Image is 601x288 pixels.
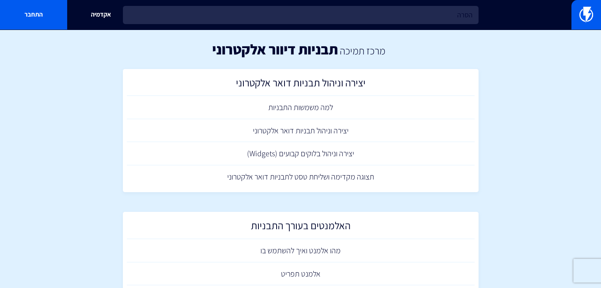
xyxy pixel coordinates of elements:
a: תצוגה מקדימה ושליחת טסט לתבניות דואר אלקטרוני [127,165,475,189]
a: יצירה וניהול בלוקים קבועים (Widgets) [127,142,475,165]
a: האלמנטים בעורך התבניות [127,216,475,239]
a: יצירה וניהול תבניות דואר אלקטרוני [127,73,475,96]
a: מרכז תמיכה [340,44,385,57]
a: למה משמשות התבניות [127,96,475,119]
a: יצירה וניהול תבניות דואר אלקטרוני [127,119,475,142]
h2: האלמנטים בעורך התבניות [131,220,471,235]
h1: תבניות דיוור אלקטרוני [212,41,338,57]
a: אלמנט תפריט [127,262,475,286]
a: מהו אלמנט ואיך להשתמש בו [127,239,475,262]
h2: יצירה וניהול תבניות דואר אלקטרוני [131,77,471,92]
input: חיפוש מהיר... [123,6,479,24]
